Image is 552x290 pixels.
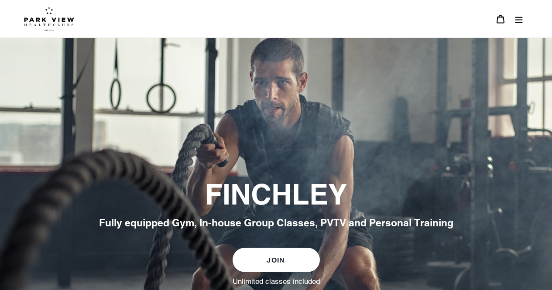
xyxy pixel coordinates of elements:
span: Fully equipped Gym, In-house Group Classes, PVTV and Personal Training [99,217,453,229]
img: Park view health clubs is a gym near you. [24,7,74,31]
a: JOIN [233,248,320,272]
button: Menu [510,10,528,28]
h2: FINCHLEY [38,178,514,212]
label: Unlimited classes included [233,276,320,286]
